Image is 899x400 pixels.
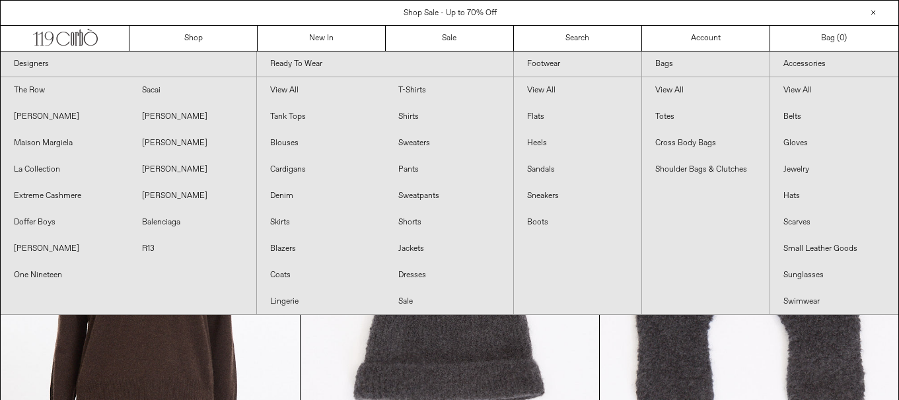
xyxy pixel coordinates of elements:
[1,183,129,209] a: Extreme Cashmere
[258,26,386,51] a: New In
[514,183,641,209] a: Sneakers
[514,104,641,130] a: Flats
[385,288,513,315] a: Sale
[840,33,844,44] span: 0
[129,156,257,183] a: [PERSON_NAME]
[770,236,898,262] a: Small Leather Goods
[642,130,770,156] a: Cross Body Bags
[514,51,641,77] a: Footwear
[770,183,898,209] a: Hats
[385,130,513,156] a: Sweaters
[1,209,129,236] a: Doffer Boys
[770,209,898,236] a: Scarves
[642,26,770,51] a: Account
[129,26,258,51] a: Shop
[129,104,257,130] a: [PERSON_NAME]
[257,183,385,209] a: Denim
[129,209,257,236] a: Balenciaga
[385,262,513,288] a: Dresses
[385,104,513,130] a: Shirts
[257,209,385,236] a: Skirts
[257,130,385,156] a: Blouses
[642,156,770,183] a: Shoulder Bags & Clutches
[385,209,513,236] a: Shorts
[257,262,385,288] a: Coats
[129,77,257,104] a: Sacai
[1,262,129,288] a: One Nineteen
[770,156,898,183] a: Jewelry
[514,156,641,183] a: Sandals
[385,77,513,104] a: T-Shirts
[1,51,256,77] a: Designers
[257,51,513,77] a: Ready To Wear
[404,8,497,18] a: Shop Sale - Up to 70% Off
[770,288,898,315] a: Swimwear
[514,209,641,236] a: Boots
[514,77,641,104] a: View All
[770,104,898,130] a: Belts
[770,130,898,156] a: Gloves
[1,156,129,183] a: La Collection
[257,77,385,104] a: View All
[1,104,129,130] a: [PERSON_NAME]
[514,26,642,51] a: Search
[385,156,513,183] a: Pants
[257,236,385,262] a: Blazers
[770,26,898,51] a: Bag ()
[385,183,513,209] a: Sweatpants
[514,130,641,156] a: Heels
[642,51,770,77] a: Bags
[1,77,129,104] a: The Row
[1,130,129,156] a: Maison Margiela
[129,236,257,262] a: R13
[257,288,385,315] a: Lingerie
[257,156,385,183] a: Cardigans
[1,236,129,262] a: [PERSON_NAME]
[642,77,770,104] a: View All
[840,32,847,44] span: )
[129,183,257,209] a: [PERSON_NAME]
[385,236,513,262] a: Jackets
[770,77,898,104] a: View All
[257,104,385,130] a: Tank Tops
[770,51,898,77] a: Accessories
[129,130,257,156] a: [PERSON_NAME]
[770,262,898,288] a: Sunglasses
[642,104,770,130] a: Totes
[386,26,514,51] a: Sale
